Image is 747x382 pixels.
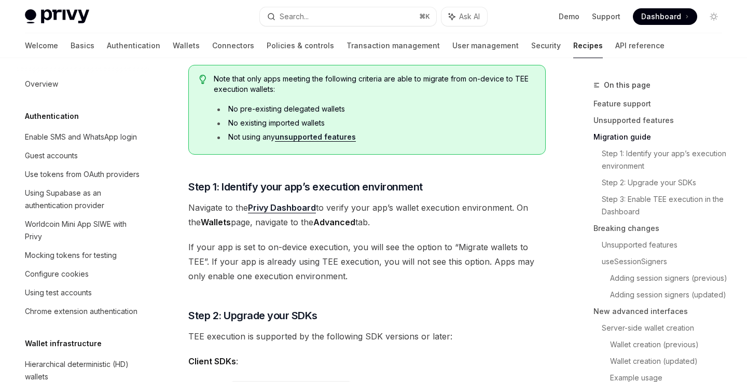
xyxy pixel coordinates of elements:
span: Note that only apps meeting the following criteria are able to migrate from on-device to TEE exec... [214,74,535,94]
strong: Wallets [201,217,231,227]
a: Welcome [25,33,58,58]
span: Ask AI [459,11,480,22]
svg: Tip [199,75,206,84]
li: Not using any [214,132,535,142]
a: Wallets [173,33,200,58]
a: useSessionSigners [602,253,730,270]
a: Step 3: Enable TEE execution in the Dashboard [602,191,730,220]
a: Mocking tokens for testing [17,246,149,265]
a: Recipes [573,33,603,58]
a: Transaction management [347,33,440,58]
div: Overview [25,78,58,90]
img: light logo [25,9,89,24]
a: Unsupported features [602,237,730,253]
strong: Client SDKs [188,356,236,366]
li: No pre-existing delegated wallets [214,104,535,114]
a: Guest accounts [17,146,149,165]
a: Using Supabase as an authentication provider [17,184,149,215]
button: Toggle dark mode [706,8,722,25]
a: Privy Dashboard [248,202,316,213]
a: Server-side wallet creation [602,320,730,336]
a: Step 1: Identify your app’s execution environment [602,145,730,174]
span: Navigate to the to verify your app’s wallet execution environment. On the page, navigate to the tab. [188,200,546,229]
a: API reference [615,33,665,58]
a: Support [592,11,620,22]
span: Step 1: Identify your app’s execution environment [188,180,423,194]
a: Step 2: Upgrade your SDKs [602,174,730,191]
a: Migration guide [593,129,730,145]
a: Use tokens from OAuth providers [17,165,149,184]
a: New advanced interfaces [593,303,730,320]
span: TEE execution is supported by the following SDK versions or later: [188,329,546,344]
a: Basics [71,33,94,58]
h5: Wallet infrastructure [25,337,102,350]
button: Ask AI [441,7,487,26]
span: On this page [604,79,651,91]
a: Chrome extension authentication [17,302,149,321]
a: Breaking changes [593,220,730,237]
div: Configure cookies [25,268,89,280]
a: Using test accounts [17,283,149,302]
span: Step 2: Upgrade your SDKs [188,308,317,323]
div: Mocking tokens for testing [25,249,117,262]
div: Chrome extension authentication [25,305,137,318]
li: No existing imported wallets [214,118,535,128]
button: Search...⌘K [260,7,436,26]
span: : [188,354,546,369]
a: Adding session signers (updated) [610,286,730,303]
div: Guest accounts [25,149,78,162]
a: Feature support [593,95,730,112]
strong: Advanced [313,217,355,227]
a: User management [452,33,519,58]
a: Dashboard [633,8,697,25]
a: Security [531,33,561,58]
div: Search... [280,10,309,23]
a: unsupported features [275,132,356,142]
a: Wallet creation (updated) [610,353,730,370]
a: Overview [17,75,149,93]
span: If your app is set to on-device execution, you will see the option to “Migrate wallets to TEE”. I... [188,240,546,283]
a: Worldcoin Mini App SIWE with Privy [17,215,149,246]
a: Wallet creation (previous) [610,336,730,353]
div: Using Supabase as an authentication provider [25,187,143,212]
a: Demo [559,11,579,22]
a: Authentication [107,33,160,58]
a: Configure cookies [17,265,149,283]
a: Connectors [212,33,254,58]
a: Unsupported features [593,112,730,129]
a: Enable SMS and WhatsApp login [17,128,149,146]
div: Use tokens from OAuth providers [25,168,140,181]
h5: Authentication [25,110,79,122]
a: Policies & controls [267,33,334,58]
span: Dashboard [641,11,681,22]
a: Adding session signers (previous) [610,270,730,286]
span: ⌘ K [419,12,430,21]
div: Enable SMS and WhatsApp login [25,131,137,143]
div: Using test accounts [25,286,92,299]
div: Worldcoin Mini App SIWE with Privy [25,218,143,243]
